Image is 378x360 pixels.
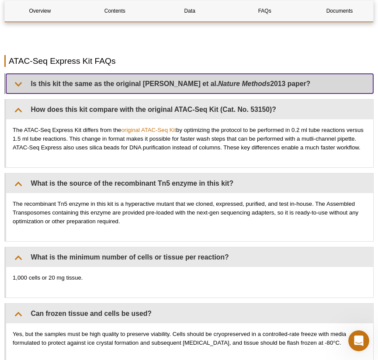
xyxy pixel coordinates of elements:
a: Overview [5,0,75,21]
p: Yes, but the samples must be high quality to preserve viability. Cells should be cryopreserved in... [13,330,367,347]
a: Contents [80,0,150,21]
a: Documents [305,0,375,21]
h2: ATAC-Seq Express Kit FAQs [4,55,374,67]
summary: Can frozen tissue and cells be used? [6,304,373,323]
p: 1,000 cells or 20 mg tissue. [13,273,367,282]
summary: What is the minimum number of cells or tissue per reaction? [6,247,373,267]
em: Nature Methods [218,80,270,87]
summary: How does this kit compare with the original ATAC-Seq Kit (Cat. No. 53150)? [6,100,373,119]
a: Data [155,0,225,21]
a: original ATAC-Seq Kit [121,127,176,133]
a: FAQs [229,0,300,21]
iframe: Intercom live chat [348,330,369,351]
summary: What is the source of the recombinant Tn5 enzyme in this kit? [6,173,373,193]
p: The recombinant Tn5 enzyme in this kit is a hyperactive mutant that we cloned, expressed, purifie... [13,200,367,226]
p: The ATAC-Seq Express Kit differs from the by optimizing the protocol to be performed in 0.2 ml tu... [13,126,367,152]
summary: Is this kit the same as the original [PERSON_NAME] et al.Nature Methods2013 paper? [6,74,373,93]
